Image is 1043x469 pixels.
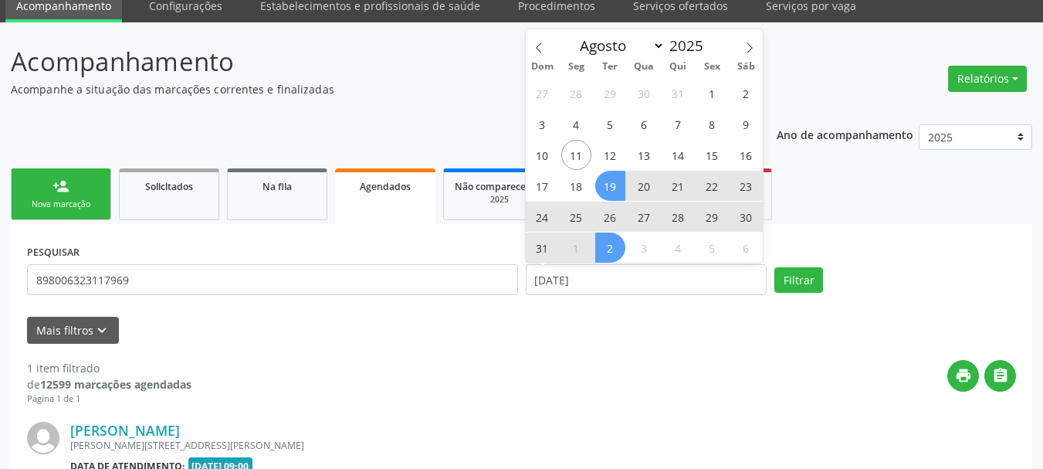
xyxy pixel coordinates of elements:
span: Agosto 27, 2025 [629,202,659,232]
span: Agosto 22, 2025 [697,171,727,201]
span: Agosto 15, 2025 [697,140,727,170]
span: Setembro 4, 2025 [663,233,693,263]
p: Ano de acompanhamento [777,124,913,144]
span: Não compareceram [455,180,544,193]
span: Julho 31, 2025 [663,78,693,108]
span: Agosto 14, 2025 [663,140,693,170]
span: Agosto 25, 2025 [561,202,591,232]
span: Na fila [262,180,292,193]
div: Página 1 de 1 [27,393,191,406]
span: Agosto 6, 2025 [629,109,659,139]
span: Julho 29, 2025 [595,78,625,108]
button: Filtrar [774,267,823,294]
p: Acompanhamento [11,42,726,81]
div: [PERSON_NAME][STREET_ADDRESS][PERSON_NAME] [70,439,784,452]
span: Agosto 9, 2025 [731,109,761,139]
span: Agosto 17, 2025 [527,171,557,201]
button: print [947,360,979,392]
span: Agendados [360,180,411,193]
i: keyboard_arrow_down [93,322,110,339]
span: Agosto 5, 2025 [595,109,625,139]
div: 1 item filtrado [27,360,191,376]
span: Agosto 4, 2025 [561,109,591,139]
span: Agosto 11, 2025 [561,140,591,170]
span: Sex [695,62,729,72]
span: Setembro 3, 2025 [629,233,659,263]
input: Nome, CNS [27,264,518,295]
span: Julho 30, 2025 [629,78,659,108]
button: Mais filtroskeyboard_arrow_down [27,317,119,344]
i: print [955,367,972,384]
span: Agosto 13, 2025 [629,140,659,170]
span: Agosto 19, 2025 [595,171,625,201]
button:  [984,360,1016,392]
div: Nova marcação [22,199,100,210]
input: Selecione um intervalo [526,264,767,295]
span: Agosto 1, 2025 [697,78,727,108]
label: PESQUISAR [27,240,80,264]
input: Year [665,36,716,56]
span: Qua [627,62,661,72]
span: Agosto 29, 2025 [697,202,727,232]
span: Ter [593,62,627,72]
span: Agosto 7, 2025 [663,109,693,139]
i:  [992,367,1009,384]
a: [PERSON_NAME] [70,422,180,439]
span: Qui [661,62,695,72]
span: Setembro 1, 2025 [561,233,591,263]
div: 2025 [455,194,544,206]
span: Agosto 31, 2025 [527,233,557,263]
span: Agosto 3, 2025 [527,109,557,139]
span: Julho 28, 2025 [561,78,591,108]
span: Setembro 6, 2025 [731,233,761,263]
span: Agosto 8, 2025 [697,109,727,139]
span: Agosto 24, 2025 [527,202,557,232]
span: Agosto 16, 2025 [731,140,761,170]
span: Setembro 5, 2025 [697,233,727,263]
p: Acompanhe a situação das marcações correntes e finalizadas [11,81,726,97]
button: Relatórios [948,66,1027,92]
span: Setembro 2, 2025 [595,233,625,263]
span: Agosto 21, 2025 [663,171,693,201]
span: Dom [526,62,560,72]
select: Month [573,35,665,56]
span: Agosto 23, 2025 [731,171,761,201]
span: Agosto 2, 2025 [731,78,761,108]
span: Agosto 26, 2025 [595,202,625,232]
span: Julho 27, 2025 [527,78,557,108]
div: person_add [52,178,69,195]
strong: 12599 marcações agendadas [40,377,191,392]
span: Solicitados [145,180,193,193]
span: Seg [559,62,593,72]
span: Agosto 12, 2025 [595,140,625,170]
span: Agosto 18, 2025 [561,171,591,201]
span: Agosto 20, 2025 [629,171,659,201]
span: Agosto 30, 2025 [731,202,761,232]
div: de [27,376,191,393]
span: Agosto 28, 2025 [663,202,693,232]
span: Sáb [729,62,763,72]
span: Agosto 10, 2025 [527,140,557,170]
